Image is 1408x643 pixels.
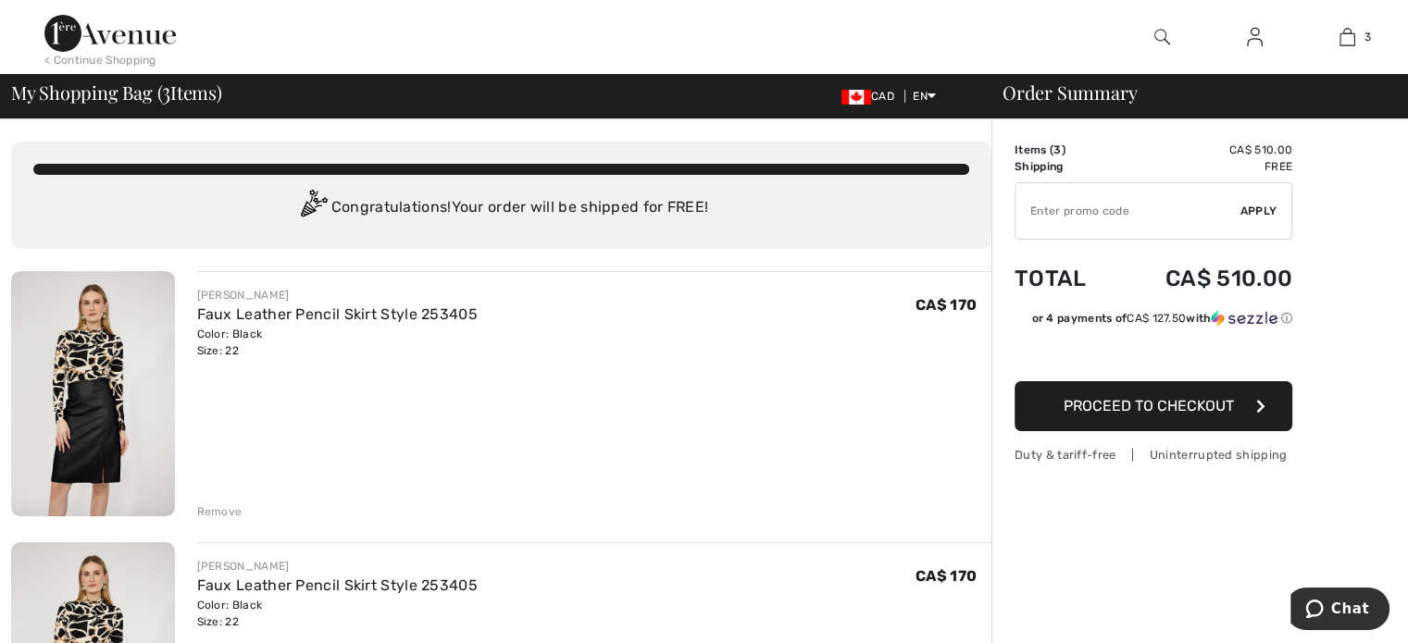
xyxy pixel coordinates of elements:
[44,15,176,52] img: 1ère Avenue
[1064,397,1234,414] span: Proceed to Checkout
[197,326,478,359] div: Color: Black Size: 22
[916,567,977,585] span: CA$ 170
[1232,26,1277,49] a: Sign In
[11,83,222,102] span: My Shopping Bag ( Items)
[916,296,977,314] span: CA$ 170
[197,287,478,303] div: [PERSON_NAME]
[1053,143,1061,156] span: 3
[1115,142,1292,158] td: CA$ 510.00
[1015,142,1115,158] td: Items ( )
[1211,310,1277,327] img: Sezzle
[1127,312,1186,325] span: CA$ 127.50
[913,90,936,103] span: EN
[841,90,871,105] img: Canadian Dollar
[1015,158,1115,175] td: Shipping
[197,558,478,575] div: [PERSON_NAME]
[33,190,969,227] div: Congratulations! Your order will be shipped for FREE!
[44,52,156,68] div: < Continue Shopping
[1115,247,1292,310] td: CA$ 510.00
[841,90,902,103] span: CAD
[1015,333,1292,375] iframe: PayPal-paypal
[162,79,170,103] span: 3
[1015,446,1292,464] div: Duty & tariff-free | Uninterrupted shipping
[197,305,478,323] a: Faux Leather Pencil Skirt Style 253405
[294,190,331,227] img: Congratulation2.svg
[1115,158,1292,175] td: Free
[1154,26,1170,48] img: search the website
[197,597,478,630] div: Color: Black Size: 22
[1302,26,1392,48] a: 3
[11,271,175,516] img: Faux Leather Pencil Skirt Style 253405
[980,83,1397,102] div: Order Summary
[1015,381,1292,431] button: Proceed to Checkout
[1031,310,1292,327] div: or 4 payments of with
[197,576,478,594] a: Faux Leather Pencil Skirt Style 253405
[1364,29,1371,45] span: 3
[1015,247,1115,310] td: Total
[197,503,243,520] div: Remove
[1290,587,1389,634] iframe: Opens a widget where you can chat to one of our agents
[1016,183,1240,239] input: Promo code
[1015,310,1292,333] div: or 4 payments ofCA$ 127.50withSezzle Click to learn more about Sezzle
[1240,203,1277,219] span: Apply
[1339,26,1355,48] img: My Bag
[1247,26,1263,48] img: My Info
